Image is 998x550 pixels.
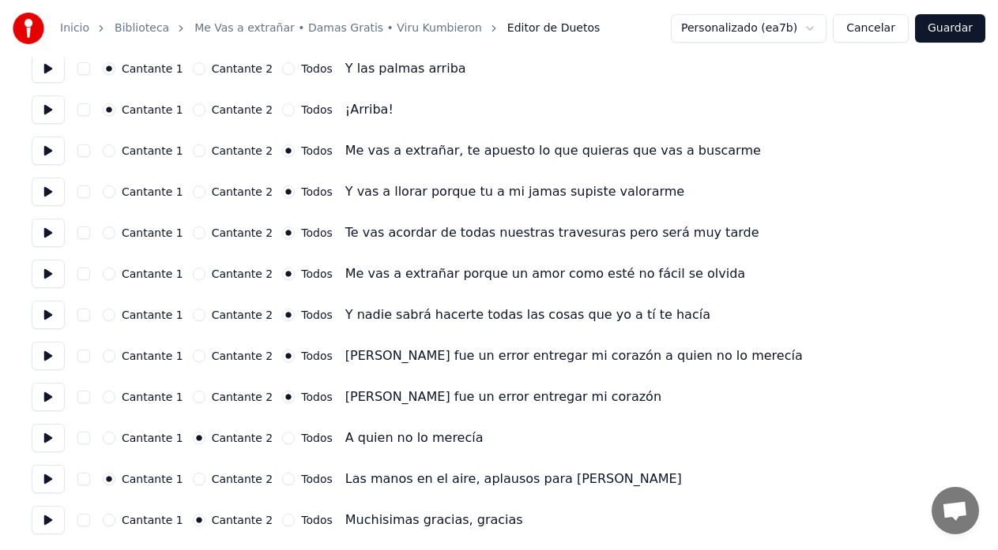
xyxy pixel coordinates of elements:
a: Inicio [60,21,89,36]
div: Me vas a extrañar, te apuesto lo que quieras que vas a buscarme [345,141,761,160]
label: Todos [301,309,332,320]
button: Guardar [915,14,985,43]
label: Cantante 2 [212,391,273,402]
label: Todos [301,514,332,526]
label: Cantante 1 [122,350,183,361]
div: Las manos en el aire, aplausos para [PERSON_NAME] [345,470,682,488]
div: ¡Arriba! [345,100,394,119]
label: Cantante 1 [122,104,183,115]
label: Cantante 1 [122,63,183,74]
div: Muchisimas gracias, gracias [345,511,523,529]
label: Todos [301,227,332,238]
label: Cantante 1 [122,227,183,238]
label: Todos [301,268,332,279]
label: Cantante 2 [212,268,273,279]
img: youka [13,13,44,44]
label: Cantante 1 [122,309,183,320]
label: Cantante 2 [212,432,273,443]
a: Biblioteca [115,21,169,36]
div: A quien no lo merecía [345,428,484,447]
label: Cantante 1 [122,186,183,197]
label: Todos [301,473,332,485]
div: Te vas acordar de todas nuestras travesuras pero será muy tarde [345,223,759,242]
a: Öppna chatt [932,487,979,534]
label: Cantante 1 [122,514,183,526]
label: Todos [301,391,332,402]
label: Cantante 2 [212,104,273,115]
label: Cantante 2 [212,514,273,526]
label: Cantante 2 [212,227,273,238]
div: [PERSON_NAME] fue un error entregar mi corazón a quien no lo merecía [345,346,803,365]
div: Y las palmas arriba [345,59,466,78]
label: Todos [301,432,332,443]
a: Me Vas a extrañar • Damas Gratis • Viru Kumbieron [194,21,482,36]
label: Cantante 2 [212,473,273,485]
label: Cantante 2 [212,186,273,197]
label: Cantante 1 [122,391,183,402]
label: Cantante 2 [212,350,273,361]
div: Y vas a llorar porque tu a mi jamas supiste valorarme [345,182,684,201]
div: Me vas a extrañar porque un amor como esté no fácil se olvida [345,264,745,283]
button: Cancelar [833,14,909,43]
div: [PERSON_NAME] fue un error entregar mi corazón [345,387,661,406]
label: Todos [301,186,332,197]
label: Todos [301,63,332,74]
label: Cantante 1 [122,268,183,279]
label: Cantante 1 [122,432,183,443]
span: Editor de Duetos [507,21,600,36]
label: Cantante 2 [212,309,273,320]
label: Todos [301,145,332,156]
label: Todos [301,104,332,115]
div: Y nadie sabrá hacerte todas las cosas que yo a tí te hacía [345,305,710,324]
nav: breadcrumb [60,21,600,36]
label: Todos [301,350,332,361]
label: Cantante 2 [212,145,273,156]
label: Cantante 1 [122,145,183,156]
label: Cantante 1 [122,473,183,485]
label: Cantante 2 [212,63,273,74]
